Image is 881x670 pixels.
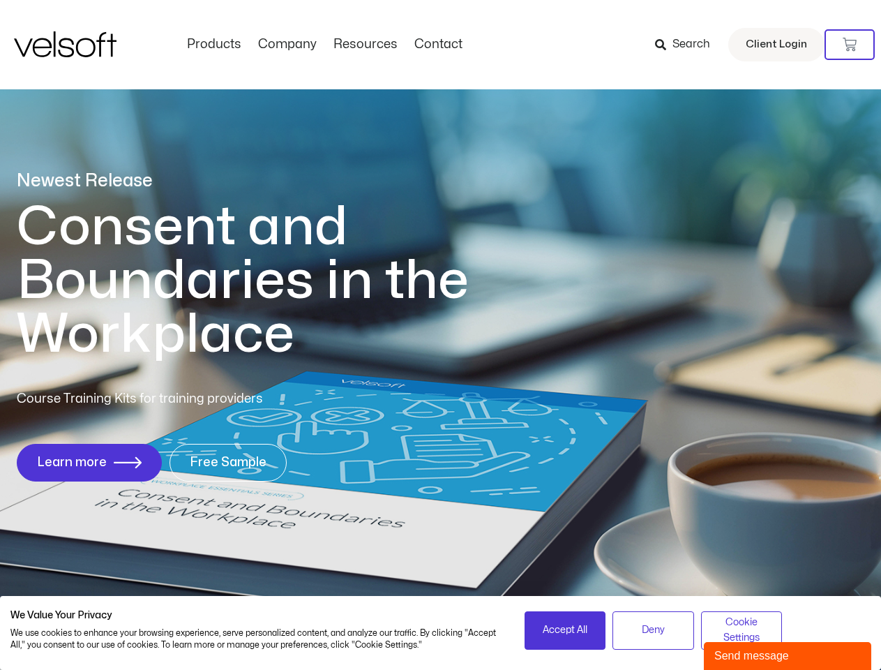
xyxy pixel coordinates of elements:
button: Accept all cookies [525,611,606,650]
p: We use cookies to enhance your browsing experience, serve personalized content, and analyze our t... [10,627,504,651]
p: Newest Release [17,169,526,193]
span: Cookie Settings [710,615,774,646]
span: Learn more [37,456,107,470]
nav: Menu [179,37,471,52]
button: Deny all cookies [612,611,694,650]
span: Client Login [746,36,807,54]
span: Accept All [543,623,587,638]
h2: We Value Your Privacy [10,609,504,622]
iframe: chat widget [704,639,874,670]
a: ProductsMenu Toggle [179,37,250,52]
a: Client Login [728,28,824,61]
p: Course Training Kits for training providers [17,389,364,409]
a: Search [655,33,720,57]
a: CompanyMenu Toggle [250,37,325,52]
img: Velsoft Training Materials [14,31,116,57]
span: Free Sample [190,456,266,470]
button: Adjust cookie preferences [701,611,783,650]
span: Deny [642,623,665,638]
a: ResourcesMenu Toggle [325,37,406,52]
a: ContactMenu Toggle [406,37,471,52]
a: Learn more [17,444,162,482]
a: Free Sample [170,444,287,482]
span: Search [672,36,710,54]
h1: Consent and Boundaries in the Workplace [17,200,526,362]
